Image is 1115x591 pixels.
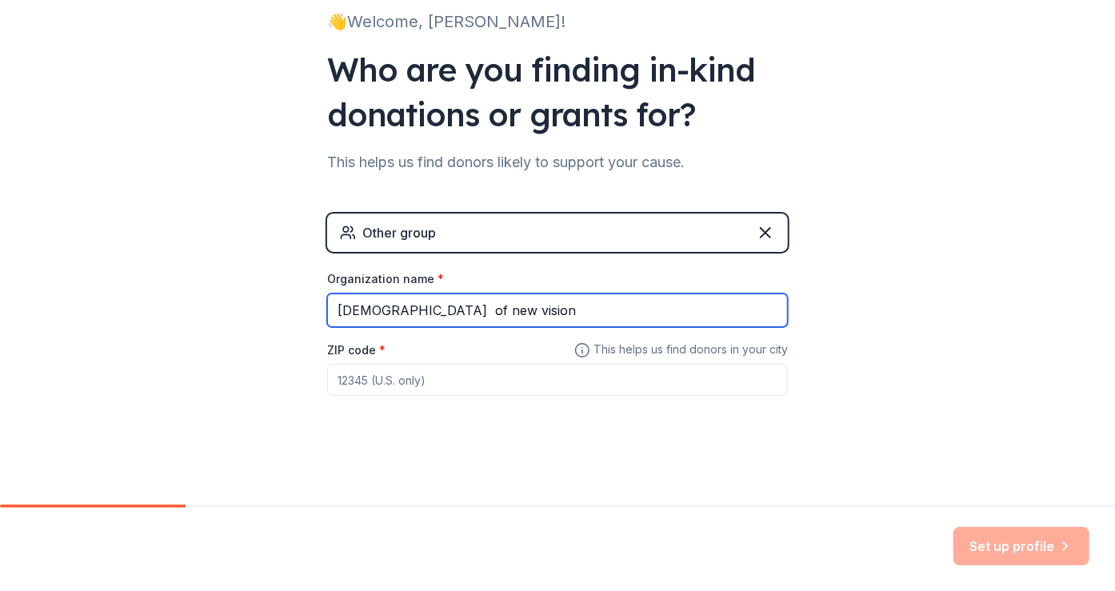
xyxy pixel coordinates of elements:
[574,340,788,360] span: This helps us find donors in your city
[327,294,788,327] input: American Red Cross
[327,150,788,175] div: This helps us find donors likely to support your cause.
[362,223,436,242] div: Other group
[327,364,788,396] input: 12345 (U.S. only)
[327,9,788,34] div: 👋 Welcome, [PERSON_NAME]!
[327,47,788,137] div: Who are you finding in-kind donations or grants for?
[327,342,386,358] label: ZIP code
[327,271,444,287] label: Organization name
